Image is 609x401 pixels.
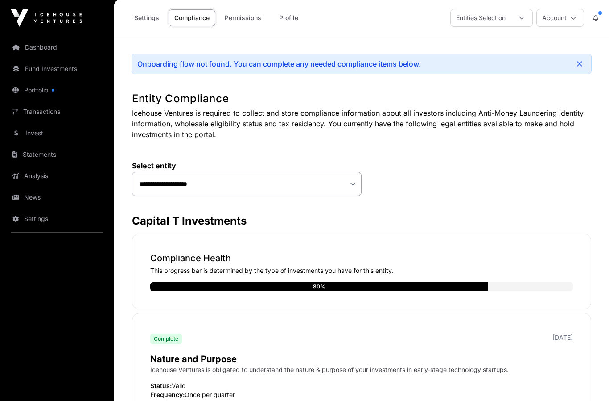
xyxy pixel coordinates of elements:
[150,365,573,374] p: Icehouse Ventures is obligated to understand the nature & purpose of your investments in early-st...
[7,38,107,57] a: Dashboard
[7,188,107,207] a: News
[552,333,573,342] p: [DATE]
[132,214,591,228] h3: Capital T Investments
[271,9,306,26] a: Profile
[150,381,573,390] p: Valid
[7,102,107,121] a: Transactions
[150,391,185,398] span: Frequency:
[150,382,172,389] span: Status:
[150,390,573,399] p: Once per quarter
[7,59,107,79] a: Fund Investments
[132,161,362,170] label: Select entity
[7,209,107,229] a: Settings
[128,9,165,26] a: Settings
[11,9,82,27] img: Icehouse Ventures Logo
[169,9,215,26] a: Compliance
[573,58,586,70] button: Close
[451,9,511,26] div: Entities Selection
[7,145,107,164] a: Statements
[7,123,107,143] a: Invest
[150,266,573,275] p: This progress bar is determined by the type of investments you have for this entity.
[132,108,591,140] p: Icehouse Ventures is required to collect and store compliance information about all investors inc...
[150,353,573,365] p: Nature and Purpose
[137,59,421,68] div: Onboarding flow not found. You can complete any needed compliance items below.
[7,80,107,100] a: Portfolio
[7,166,107,186] a: Analysis
[219,9,267,26] a: Permissions
[536,9,584,27] button: Account
[154,335,178,343] span: Complete
[150,252,573,264] p: Compliance Health
[313,282,325,291] div: 80%
[132,92,591,106] h1: Entity Compliance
